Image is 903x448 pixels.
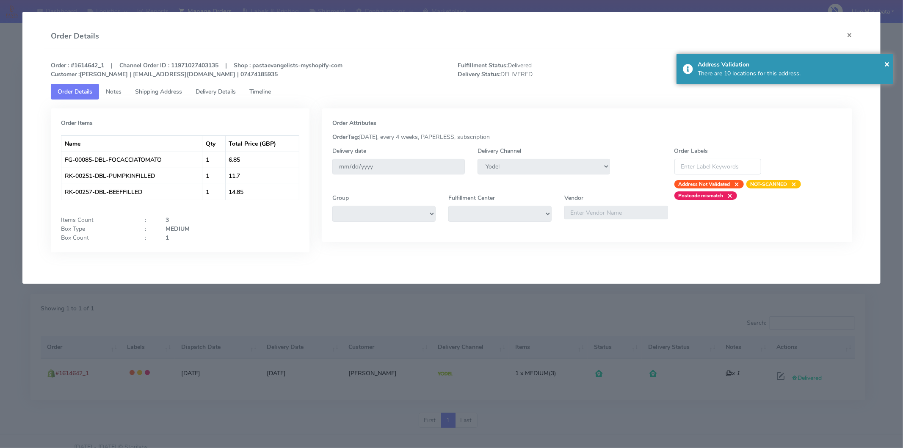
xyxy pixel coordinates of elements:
button: Close [884,58,889,70]
span: Timeline [249,88,271,96]
th: Total Price (GBP) [226,136,299,152]
div: Address Validation [698,60,887,69]
td: 1 [202,168,225,184]
strong: Order Items [61,119,93,127]
strong: Customer : [51,70,80,78]
div: : [138,216,159,224]
label: Group [332,194,349,202]
strong: Order Attributes [332,119,376,127]
label: Order Labels [674,147,708,155]
th: Qty [202,136,225,152]
strong: 3 [166,216,169,224]
div: Box Count [55,233,138,242]
td: RK-00251-DBL-PUMPKINFILLED [61,168,202,184]
td: 11.7 [226,168,299,184]
td: FG-00085-DBL-FOCACCIATOMATO [61,152,202,168]
strong: Fulfillment Status: [458,61,508,69]
td: 6.85 [226,152,299,168]
strong: OrderTag: [332,133,359,141]
span: × [730,180,740,188]
td: 1 [202,152,225,168]
span: Order Details [58,88,92,96]
span: × [724,191,733,200]
label: Fulfillment Center [448,194,495,202]
label: Vendor [564,194,583,202]
th: Name [61,136,202,152]
label: Delivery date [332,147,366,155]
td: 14.85 [226,184,299,200]
span: × [884,58,889,69]
div: [DATE], every 4 weeks, PAPERLESS, subscription [326,133,848,141]
strong: NOT-SCANNED [751,181,787,188]
strong: Delivery Status: [458,70,500,78]
strong: Postcode mismatch [679,192,724,199]
td: RK-00257-DBL-BEEFFILLED [61,184,202,200]
strong: 1 [166,234,169,242]
div: : [138,233,159,242]
input: Enter Label Keywords [674,159,762,174]
div: : [138,224,159,233]
span: Delivered DELIVERED [451,61,655,79]
strong: MEDIUM [166,225,190,233]
div: Items Count [55,216,138,224]
ul: Tabs [51,84,852,100]
span: Notes [106,88,122,96]
button: Close [840,24,859,46]
label: Delivery Channel [478,147,521,155]
h4: Order Details [51,30,99,42]
td: 1 [202,184,225,200]
span: Shipping Address [135,88,182,96]
input: Enter Vendor Name [564,206,668,219]
strong: Order : #1614642_1 | Channel Order ID : 11971027403135 | Shop : pastaevangelists-myshopify-com [P... [51,61,342,78]
strong: Address Not Validated [679,181,730,188]
span: Delivery Details [196,88,236,96]
span: × [787,180,797,188]
div: There are 10 locations for this address. [698,69,887,78]
div: Box Type [55,224,138,233]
